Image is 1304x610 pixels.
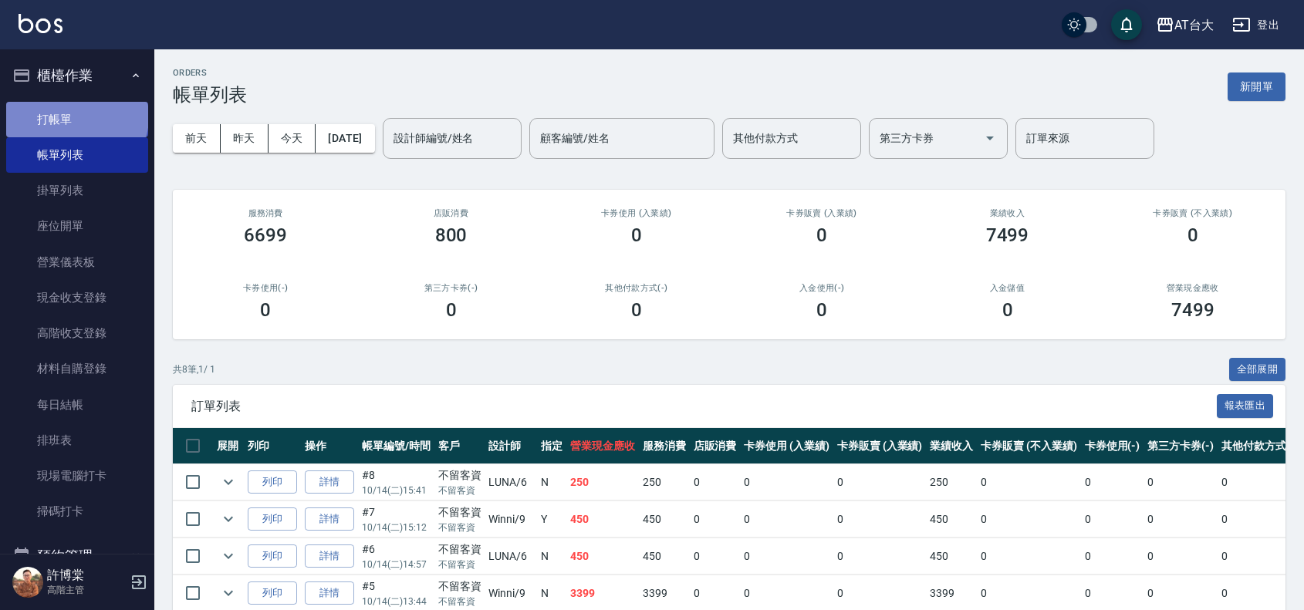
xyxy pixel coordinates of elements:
p: 10/14 (二) 15:12 [362,521,431,534]
th: 店販消費 [690,428,741,464]
td: 0 [1081,501,1144,538]
button: 全部展開 [1229,358,1286,382]
th: 卡券使用(-) [1081,428,1144,464]
span: 訂單列表 [191,399,1217,414]
a: 打帳單 [6,102,148,137]
td: #7 [358,501,434,538]
th: 客戶 [434,428,485,464]
td: 0 [1144,538,1218,575]
h2: 營業現金應收 [1119,283,1267,293]
button: 登出 [1226,11,1285,39]
p: 不留客資 [438,595,481,608]
th: 卡券販賣 (不入業績) [977,428,1080,464]
button: Open [978,126,1002,150]
th: 指定 [537,428,566,464]
div: 不留客資 [438,467,481,484]
button: AT台大 [1150,9,1220,41]
h3: 0 [631,299,642,321]
td: 0 [1144,464,1218,500]
td: LUNA /6 [485,538,537,575]
td: N [537,538,566,575]
button: 列印 [248,507,297,531]
td: 0 [690,464,741,500]
td: 0 [690,501,741,538]
td: 0 [1081,464,1144,500]
h2: 入金使用(-) [748,283,896,293]
h2: 店販消費 [377,208,525,218]
button: 櫃檯作業 [6,56,148,96]
button: expand row [217,507,240,531]
button: expand row [217,470,240,494]
a: 報表匯出 [1217,398,1274,413]
td: 0 [833,538,927,575]
p: 不留客資 [438,484,481,497]
div: AT台大 [1174,15,1214,35]
th: 操作 [301,428,358,464]
td: 0 [740,538,833,575]
td: 0 [740,464,833,500]
td: 0 [977,501,1080,538]
th: 業績收入 [926,428,977,464]
a: 高階收支登錄 [6,315,148,351]
a: 排班表 [6,423,148,458]
td: 250 [639,464,690,500]
h3: 0 [1002,299,1013,321]
td: 0 [740,501,833,538]
a: 現金收支登錄 [6,280,148,315]
td: 450 [926,538,977,575]
td: Y [537,501,566,538]
td: N [537,464,566,500]
h2: 其他付款方式(-) [562,283,711,293]
td: 0 [977,464,1080,500]
button: 列印 [248,581,297,605]
th: 列印 [244,428,301,464]
button: expand row [217,544,240,568]
button: 新開單 [1228,72,1285,101]
td: 0 [833,501,927,538]
h3: 0 [446,299,457,321]
p: 共 8 筆, 1 / 1 [173,362,215,376]
button: [DATE] [316,124,374,153]
td: Winni /9 [485,501,537,538]
img: Person [12,567,43,598]
td: 450 [639,538,690,575]
h2: 卡券販賣 (入業績) [748,208,896,218]
a: 帳單列表 [6,137,148,173]
a: 營業儀表板 [6,244,148,280]
a: 掃碼打卡 [6,494,148,529]
a: 詳情 [305,544,354,568]
p: 10/14 (二) 13:44 [362,595,431,608]
a: 詳情 [305,470,354,494]
h3: 7499 [986,224,1029,246]
div: 不留客資 [438,541,481,558]
button: 預約管理 [6,536,148,576]
button: expand row [217,581,240,605]
h3: 0 [1187,224,1198,246]
button: save [1111,9,1142,40]
th: 帳單編號/時間 [358,428,434,464]
h3: 0 [816,224,827,246]
button: 列印 [248,470,297,494]
h3: 6699 [244,224,287,246]
a: 詳情 [305,507,354,531]
img: Logo [19,14,62,33]
td: 450 [639,501,690,538]
button: 列印 [248,544,297,568]
th: 卡券使用 (入業績) [740,428,833,464]
td: 0 [1218,501,1302,538]
td: 0 [1218,538,1302,575]
h2: 卡券販賣 (不入業績) [1119,208,1267,218]
th: 設計師 [485,428,537,464]
p: 高階主管 [47,583,126,597]
td: 0 [1081,538,1144,575]
td: #6 [358,538,434,575]
a: 座位開單 [6,208,148,244]
h2: 入金儲值 [933,283,1081,293]
button: 昨天 [221,124,269,153]
h2: 卡券使用(-) [191,283,340,293]
td: #8 [358,464,434,500]
h3: 服務消費 [191,208,340,218]
td: 250 [926,464,977,500]
p: 10/14 (二) 14:57 [362,558,431,571]
h3: 0 [816,299,827,321]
